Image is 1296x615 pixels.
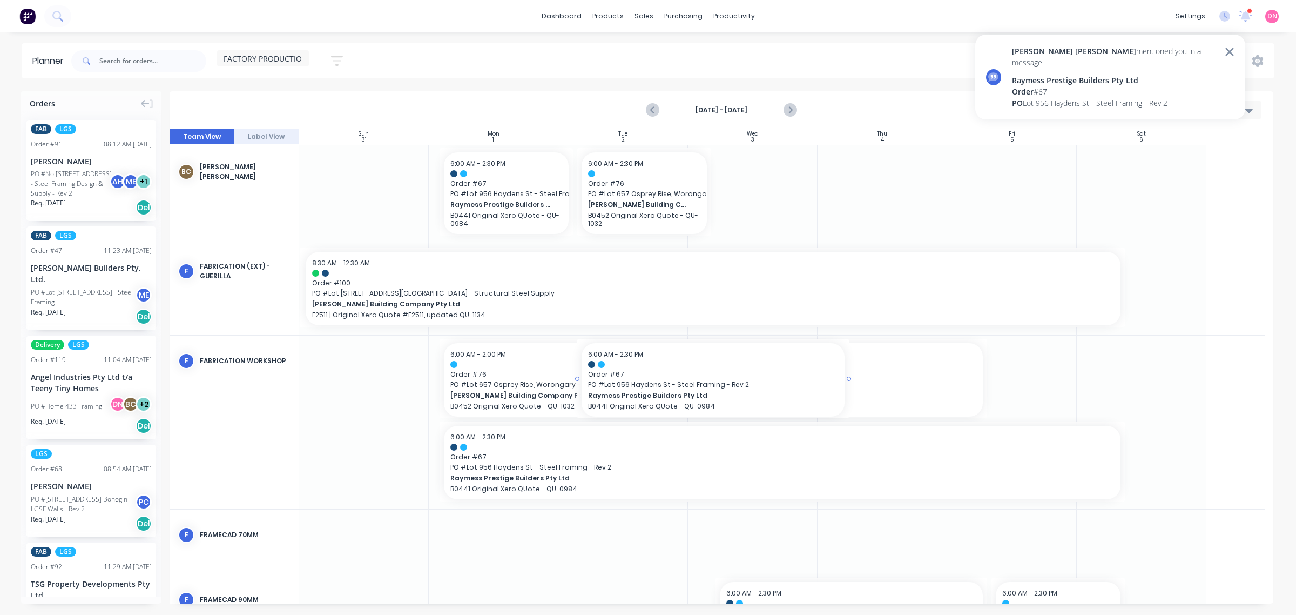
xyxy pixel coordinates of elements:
[629,8,659,24] div: sales
[1137,131,1146,137] div: Sat
[31,480,152,492] div: [PERSON_NAME]
[136,516,152,532] div: Del
[618,131,627,137] div: Tue
[708,8,760,24] div: productivity
[31,139,62,149] div: Order # 91
[19,8,36,24] img: Factory
[136,199,152,216] div: Del
[747,131,759,137] div: Wed
[31,578,152,601] div: TSG Property Developments Pty Ltd
[31,340,64,350] span: Delivery
[200,262,290,281] div: FABRICATION (EXT) - GUERILLA
[55,124,76,134] span: LGS
[31,198,66,208] span: Req. [DATE]
[31,355,66,365] div: Order # 119
[104,562,152,572] div: 11:29 AM [DATE]
[1012,98,1023,108] span: PO
[110,173,126,190] div: AH
[178,527,194,543] div: F
[136,173,152,190] div: + 1
[1139,137,1143,143] div: 6
[136,418,152,434] div: Del
[359,131,369,137] div: Sun
[881,137,884,143] div: 4
[361,137,367,143] div: 31
[200,356,290,366] div: FABRICATION WORKSHOP
[31,417,66,426] span: Req. [DATE]
[31,402,102,411] div: PO #Home 433 Framing
[1012,75,1218,86] div: Raymess Prestige Builders Pty Ltd
[31,288,139,307] div: PO #Lot [STREET_ADDRESS] - Steel Framing
[104,355,152,365] div: 11:04 AM [DATE]
[31,262,152,285] div: [PERSON_NAME] Builders Pty. Ltd.
[622,137,625,143] div: 2
[68,340,89,350] span: LGS
[31,246,62,256] div: Order # 47
[170,129,234,145] button: Team View
[31,514,66,524] span: Req. [DATE]
[659,8,708,24] div: purchasing
[751,137,754,143] div: 3
[1010,137,1014,143] div: 5
[536,8,587,24] a: dashboard
[123,173,139,190] div: ME
[877,131,887,137] div: Thu
[178,353,194,369] div: F
[136,494,152,510] div: PC
[31,562,62,572] div: Order # 92
[1012,86,1034,97] span: Order
[31,494,139,514] div: PO #[STREET_ADDRESS] Bonogin - LGSF Walls - Rev 2
[1012,46,1136,56] span: [PERSON_NAME] [PERSON_NAME]
[224,53,308,64] span: FACTORY PRODUCTION
[30,98,55,109] span: Orders
[31,547,51,557] span: FAB
[200,162,290,182] div: [PERSON_NAME] [PERSON_NAME]
[1267,11,1277,21] span: DN
[99,50,206,72] input: Search for orders...
[200,530,290,540] div: FRAMECAD 70mm
[1012,86,1218,97] div: # 67
[492,137,494,143] div: 1
[234,129,299,145] button: Label View
[178,592,194,608] div: F
[104,464,152,474] div: 08:54 AM [DATE]
[55,231,76,240] span: LGS
[488,131,500,137] div: Mon
[178,263,194,279] div: F
[31,449,52,459] span: LGS
[123,396,139,412] div: BC
[31,156,152,167] div: [PERSON_NAME]
[31,371,152,394] div: Angel Industries Pty Ltd t/a Teeny Tiny Homes
[200,595,290,605] div: FRAMECAD 90mm
[1012,97,1218,109] div: Lot 956 Haydens St - Steel Framing - Rev 2
[1009,131,1015,137] div: Fri
[136,309,152,325] div: Del
[1012,45,1218,68] div: mentioned you in a message
[1170,8,1211,24] div: settings
[110,396,126,412] div: DN
[55,547,76,557] span: LGS
[31,124,51,134] span: FAB
[31,464,62,474] div: Order # 68
[31,307,66,317] span: Req. [DATE]
[136,396,152,412] div: + 2
[31,169,113,198] div: PO #No.[STREET_ADDRESS] - Steel Framing Design & Supply - Rev 2
[104,246,152,256] div: 11:23 AM [DATE]
[32,55,69,68] div: Planner
[136,287,152,303] div: ME
[178,164,194,180] div: BC
[104,139,152,149] div: 08:12 AM [DATE]
[587,8,629,24] div: products
[31,231,51,240] span: FAB
[667,105,775,115] strong: [DATE] - [DATE]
